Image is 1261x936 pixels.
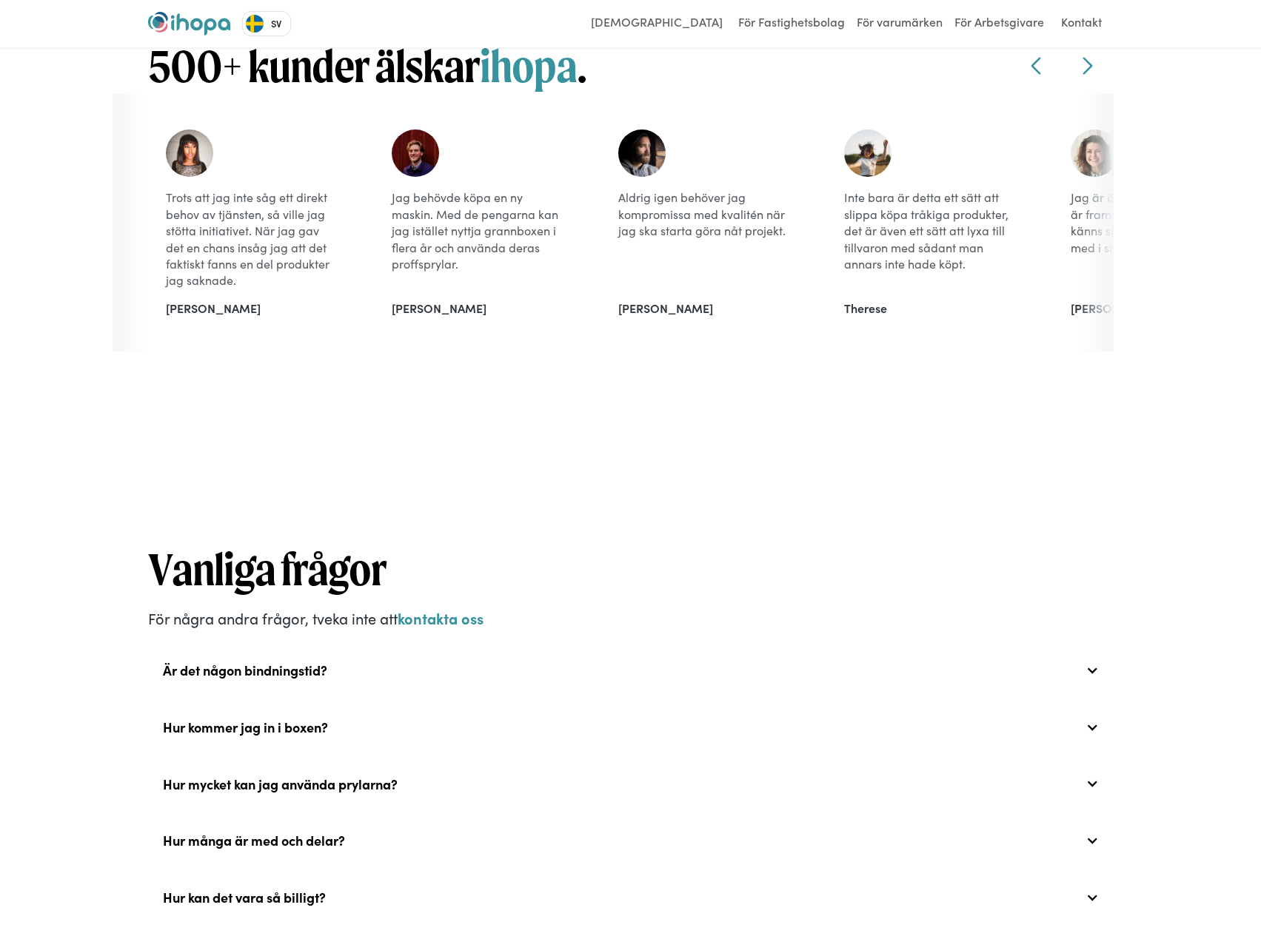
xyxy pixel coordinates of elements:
a: För Arbetsgivare [951,12,1048,36]
a: kontakta oss [398,607,484,628]
div: Är det någon bindningstid? [163,662,327,679]
div: Är det någon bindningstid? [148,647,1114,694]
h1: 500+ kunder älskar . [148,38,586,95]
a: För varumärken [853,12,946,36]
p: Jag behövde köpa en ny maskin. Med de pengarna kan jag istället nyttja grannboxen i flera år och ... [392,189,565,272]
a: Kontakt [1052,12,1111,36]
div: [PERSON_NAME] [1071,300,1244,317]
a: home [148,12,230,36]
aside: Language selected: Svenska [242,11,291,36]
div: Hur många är med och delar? [163,832,345,849]
div: [PERSON_NAME] [392,300,565,317]
a: [DEMOGRAPHIC_DATA] [583,12,730,36]
span: ihopa [480,39,577,92]
p: Inte bara är detta ett sätt att slippa köpa tråkiga produkter, det är även ett sätt att lyxa till... [844,189,1017,272]
h1: Vanliga frågor [148,541,1114,598]
div: [PERSON_NAME] [166,300,339,317]
p: För några andra frågor, tveka inte att [148,607,1114,629]
img: ihopa logo [148,12,230,36]
a: SV [243,12,290,36]
img: Robert [618,129,666,177]
div: Hur kan det vara så billigt? [148,874,1114,921]
a: För Fastighetsbolag [735,12,849,36]
div: Hur kan det vara så billigt? [163,889,326,906]
p: Trots att jag inte såg ett direkt behov av tjänsten, så ville jag stötta initiativet. När jag gav... [166,189,339,288]
div: Language [242,11,291,36]
img: Therese [844,129,892,177]
img: Linda [166,129,213,177]
p: Aldrig igen behöver jag kompromissa med kvalitén när jag ska starta göra nåt projekt. [618,189,792,238]
div: Hur många är med och delar? [148,817,1114,864]
img: Emanuel [392,129,439,177]
p: Jag är övertygad om att detta är framtiden och jag tycker det känns spännande att få vara med i s... [1071,189,1244,255]
div: Hur mycket kan jag använda prylarna? [163,776,398,792]
div: Hur mycket kan jag använda prylarna? [148,760,1114,807]
img: Caroline [1071,129,1118,177]
div: Hur kommer jag in i boxen? [163,719,328,735]
div: Therese [844,300,1017,317]
div: [PERSON_NAME] [618,300,792,317]
div: Hur kommer jag in i boxen? [148,704,1114,751]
